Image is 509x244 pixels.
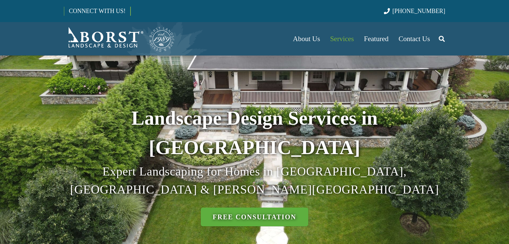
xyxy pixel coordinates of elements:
[293,35,320,43] span: About Us
[201,208,309,226] a: Free Consultation
[64,3,130,19] a: CONNECT WITH US!
[399,35,430,43] span: Contact Us
[384,8,445,14] a: [PHONE_NUMBER]
[435,30,448,47] a: Search
[330,35,354,43] span: Services
[325,22,359,55] a: Services
[70,165,439,196] span: Expert Landscaping for Homes in [GEOGRAPHIC_DATA], [GEOGRAPHIC_DATA] & [PERSON_NAME][GEOGRAPHIC_D...
[131,107,377,158] strong: Landscape Design Services in [GEOGRAPHIC_DATA]
[364,35,389,43] span: Featured
[359,22,394,55] a: Featured
[288,22,325,55] a: About Us
[393,8,445,14] span: [PHONE_NUMBER]
[394,22,435,55] a: Contact Us
[64,25,175,52] a: Borst-Logo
